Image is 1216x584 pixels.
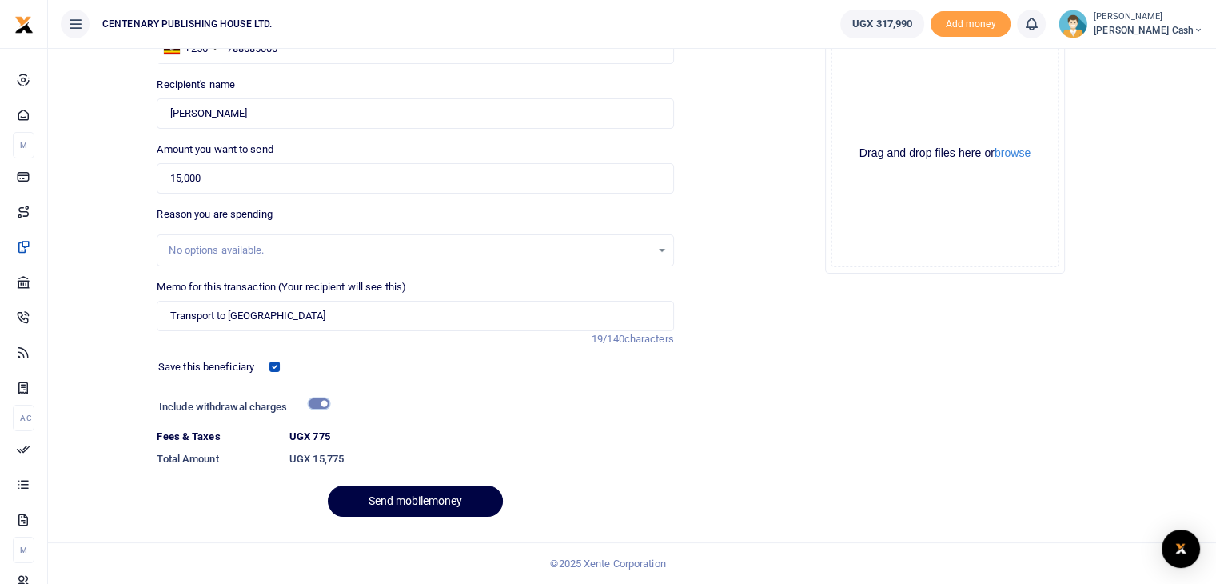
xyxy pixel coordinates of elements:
[840,10,924,38] a: UGX 317,990
[158,359,254,375] label: Save this beneficiary
[1094,10,1203,24] small: [PERSON_NAME]
[96,17,278,31] span: CENTENARY PUBLISHING HOUSE LTD.
[157,206,272,222] label: Reason you are spending
[852,16,912,32] span: UGX 317,990
[150,429,283,445] dt: Fees & Taxes
[14,18,34,30] a: logo-small logo-large logo-large
[931,11,1011,38] span: Add money
[328,486,503,517] button: Send mobilemoney
[169,242,650,258] div: No options available.
[592,333,624,345] span: 19/140
[1094,23,1203,38] span: [PERSON_NAME] Cash
[157,279,406,295] label: Memo for this transaction (Your recipient will see this)
[13,405,34,431] li: Ac
[14,15,34,34] img: logo-small
[157,163,673,194] input: UGX
[931,17,1011,29] a: Add money
[1059,10,1087,38] img: profile-user
[157,98,673,129] input: Loading name...
[1059,10,1203,38] a: profile-user [PERSON_NAME] [PERSON_NAME] Cash
[995,147,1031,158] button: browse
[289,453,674,466] h6: UGX 15,775
[157,142,273,158] label: Amount you want to send
[834,10,931,38] li: Wallet ballance
[157,301,673,331] input: Enter extra information
[1162,530,1200,568] div: Open Intercom Messenger
[13,132,34,158] li: M
[624,333,674,345] span: characters
[157,453,277,466] h6: Total Amount
[832,146,1058,161] div: Drag and drop files here or
[931,11,1011,38] li: Toup your wallet
[289,429,330,445] label: UGX 775
[825,34,1065,274] div: File Uploader
[13,537,34,563] li: M
[157,77,235,93] label: Recipient's name
[159,401,322,414] h6: Include withdrawal charges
